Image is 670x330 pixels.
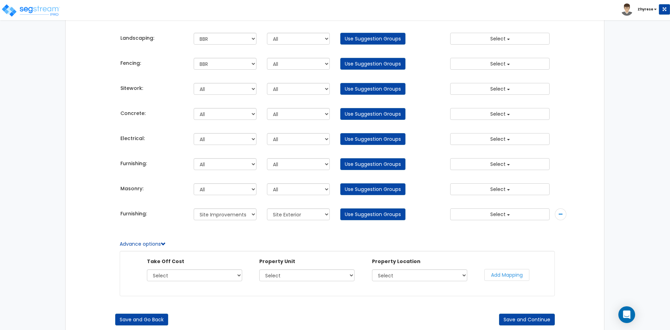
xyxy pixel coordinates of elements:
a: Use Suggestion Groups [340,58,405,70]
span: Select [490,211,506,218]
button: Add Mapping [484,269,529,281]
span: Select [490,85,506,92]
label: Furnishing: [120,160,147,167]
a: Use Suggestion Groups [340,108,405,120]
span: Select [490,35,506,42]
button: Select [450,108,550,120]
label: Fencing: [120,60,141,67]
span: Select [490,161,506,168]
button: Select [450,208,550,220]
label: Sitework: [120,85,143,92]
img: avatar.png [621,3,633,16]
span: Select [490,136,506,143]
span: Select [490,186,506,193]
button: Select [450,183,550,195]
label: Concrete: [120,110,146,117]
a: Use Suggestion Groups [340,208,405,220]
label: Masonry: [120,185,143,192]
span: Select [490,60,506,67]
button: Select [450,58,550,70]
button: Select [450,133,550,145]
button: Save and Go Back [115,314,168,325]
label: Property Unit [259,258,295,265]
button: Save and Continue [499,314,555,325]
span: Select [490,110,506,117]
label: Landscaping: [120,34,154,41]
label: Property Location [372,258,420,265]
div: Open Intercom Messenger [618,306,635,323]
label: Take Off Cost [147,258,184,265]
img: logo_pro_r.png [1,3,60,17]
b: Zhyrese [638,7,653,12]
a: Use Suggestion Groups [340,83,405,95]
button: Select [450,33,550,45]
label: Electrical: [120,135,145,142]
a: Use Suggestion Groups [340,158,405,170]
button: Select [450,158,550,170]
a: Use Suggestion Groups [340,33,405,45]
a: Use Suggestion Groups [340,133,405,145]
button: Select [450,83,550,95]
a: Advance options [120,240,166,247]
a: Use Suggestion Groups [340,183,405,195]
div: Remove Take Off Cost Advance Mapping [555,208,566,220]
label: Furnishing: [120,210,147,217]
